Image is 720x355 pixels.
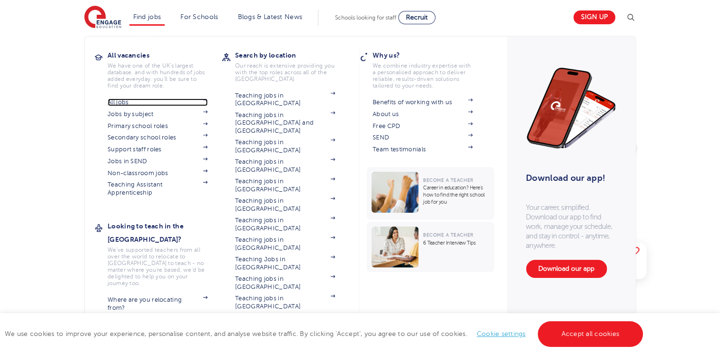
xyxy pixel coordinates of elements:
[84,6,121,30] img: Engage Education
[406,14,428,21] span: Recruit
[423,177,473,183] span: Become a Teacher
[235,62,335,82] p: Our reach is extensive providing you with the top roles across all of the [GEOGRAPHIC_DATA]
[235,256,335,271] a: Teaching Jobs in [GEOGRAPHIC_DATA]
[108,219,222,246] h3: Looking to teach in the [GEOGRAPHIC_DATA]?
[235,138,335,154] a: Teaching jobs in [GEOGRAPHIC_DATA]
[398,11,435,24] a: Recruit
[108,219,222,286] a: Looking to teach in the [GEOGRAPHIC_DATA]?We've supported teachers from all over the world to rel...
[373,122,473,130] a: Free CPD
[235,177,335,193] a: Teaching jobs in [GEOGRAPHIC_DATA]
[235,158,335,174] a: Teaching jobs in [GEOGRAPHIC_DATA]
[133,13,161,20] a: Find jobs
[526,203,616,250] p: Your career, simplified. Download our app to find work, manage your schedule, and stay in control...
[373,146,473,153] a: Team testimonials
[373,110,473,118] a: About us
[108,49,222,62] h3: All vacancies
[235,236,335,252] a: Teaching jobs in [GEOGRAPHIC_DATA]
[235,92,335,108] a: Teaching jobs in [GEOGRAPHIC_DATA]
[335,14,396,21] span: Schools looking for staff
[108,122,207,130] a: Primary school roles
[538,321,643,347] a: Accept all cookies
[235,49,349,82] a: Search by locationOur reach is extensive providing you with the top roles across all of the [GEOG...
[526,168,612,188] h3: Download our app!
[423,232,473,237] span: Become a Teacher
[373,49,487,62] h3: Why us?
[423,239,489,247] p: 6 Teacher Interview Tips
[108,158,207,165] a: Jobs in SEND
[235,111,335,135] a: Teaching jobs in [GEOGRAPHIC_DATA] and [GEOGRAPHIC_DATA]
[235,217,335,232] a: Teaching jobs in [GEOGRAPHIC_DATA]
[108,146,207,153] a: Support staff roles
[108,134,207,141] a: Secondary school roles
[238,13,303,20] a: Blogs & Latest News
[423,184,489,206] p: Career in education? Here’s how to find the right school job for you
[108,296,207,312] a: Where are you relocating from?
[235,49,349,62] h3: Search by location
[235,275,335,291] a: Teaching jobs in [GEOGRAPHIC_DATA]
[477,330,526,337] a: Cookie settings
[366,167,496,220] a: Become a TeacherCareer in education? Here’s how to find the right school job for you
[573,10,615,24] a: Sign up
[108,99,207,106] a: All jobs
[235,295,335,310] a: Teaching jobs in [GEOGRAPHIC_DATA]
[108,247,207,286] p: We've supported teachers from all over the world to relocate to [GEOGRAPHIC_DATA] to teach - no m...
[235,197,335,213] a: Teaching jobs in [GEOGRAPHIC_DATA]
[373,134,473,141] a: SEND
[373,62,473,89] p: We combine industry expertise with a personalised approach to deliver reliable, results-driven so...
[108,62,207,89] p: We have one of the UK's largest database. and with hundreds of jobs added everyday. you'll be sur...
[373,99,473,106] a: Benefits of working with us
[108,169,207,177] a: Non-classroom jobs
[108,110,207,118] a: Jobs by subject
[373,49,487,89] a: Why us?We combine industry expertise with a personalised approach to deliver reliable, results-dr...
[5,330,645,337] span: We use cookies to improve your experience, personalise content, and analyse website traffic. By c...
[108,49,222,89] a: All vacanciesWe have one of the UK's largest database. and with hundreds of jobs added everyday. ...
[180,13,218,20] a: For Schools
[108,181,207,197] a: Teaching Assistant Apprenticeship
[366,222,496,272] a: Become a Teacher6 Teacher Interview Tips
[526,260,607,278] a: Download our app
